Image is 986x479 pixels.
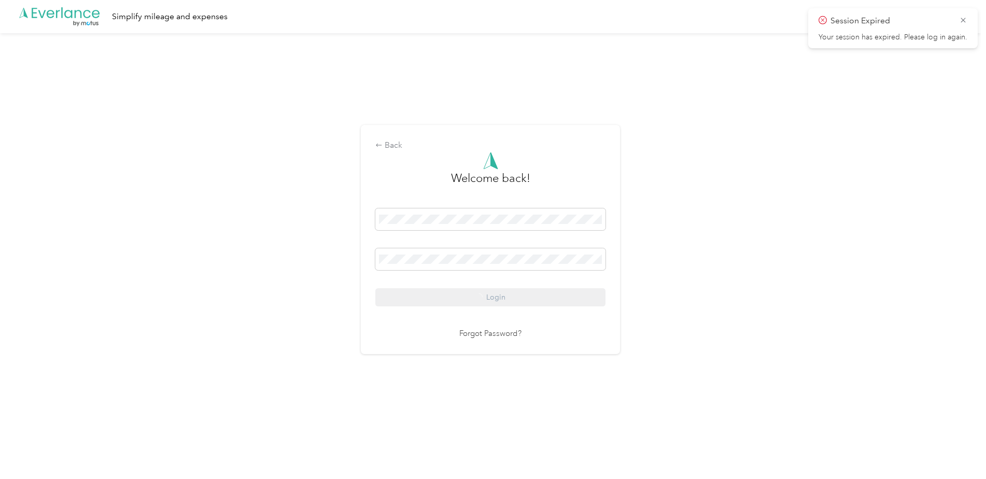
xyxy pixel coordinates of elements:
[375,139,605,152] div: Back
[112,10,228,23] div: Simplify mileage and expenses
[928,421,986,479] iframe: Everlance-gr Chat Button Frame
[451,170,530,198] h3: greeting
[830,15,952,27] p: Session Expired
[819,33,967,42] p: Your session has expired. Please log in again.
[459,328,522,340] a: Forgot Password?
